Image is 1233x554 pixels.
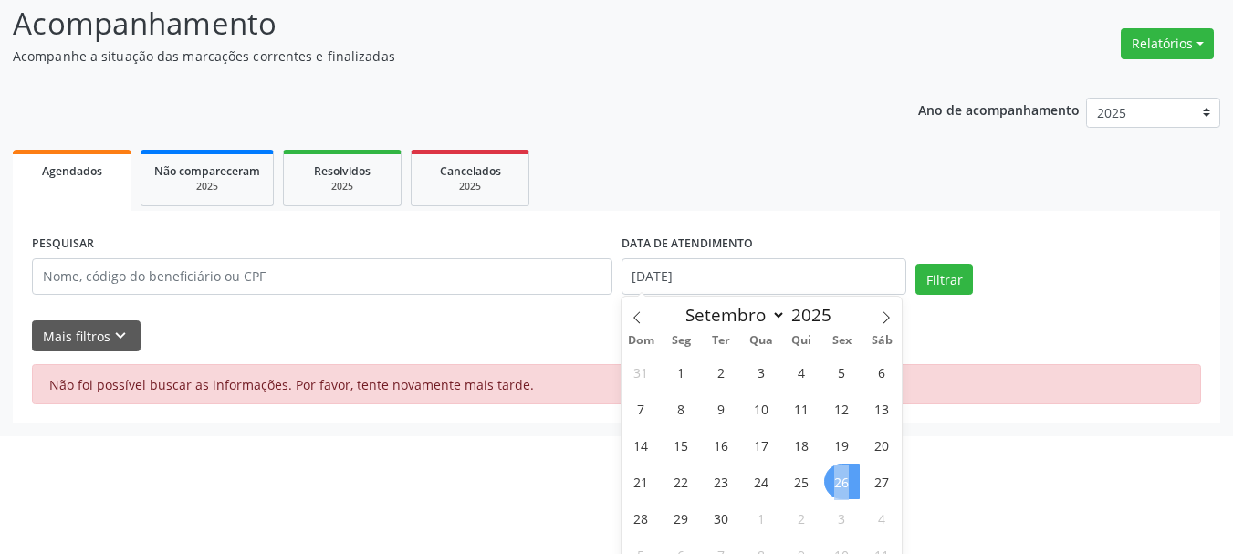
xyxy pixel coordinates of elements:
div: 2025 [297,180,388,193]
span: Setembro 26, 2025 [824,464,860,499]
label: DATA DE ATENDIMENTO [622,230,753,258]
span: Qui [781,335,821,347]
span: Setembro 15, 2025 [664,427,699,463]
span: Agosto 31, 2025 [623,354,659,390]
span: Agendados [42,163,102,179]
span: Ter [701,335,741,347]
span: Setembro 2, 2025 [704,354,739,390]
span: Setembro 16, 2025 [704,427,739,463]
label: PESQUISAR [32,230,94,258]
span: Outubro 2, 2025 [784,500,820,536]
div: 2025 [424,180,516,193]
span: Setembro 30, 2025 [704,500,739,536]
input: Nome, código do beneficiário ou CPF [32,258,612,295]
span: Setembro 7, 2025 [623,391,659,426]
span: Resolvidos [314,163,371,179]
p: Acompanhe a situação das marcações correntes e finalizadas [13,47,858,66]
span: Setembro 3, 2025 [744,354,779,390]
span: Setembro 17, 2025 [744,427,779,463]
span: Qua [741,335,781,347]
span: Setembro 5, 2025 [824,354,860,390]
p: Ano de acompanhamento [918,98,1080,120]
span: Setembro 21, 2025 [623,464,659,499]
span: Cancelados [440,163,501,179]
span: Setembro 22, 2025 [664,464,699,499]
span: Sáb [862,335,902,347]
span: Não compareceram [154,163,260,179]
span: Setembro 27, 2025 [864,464,900,499]
div: 2025 [154,180,260,193]
button: Filtrar [915,264,973,295]
div: Não foi possível buscar as informações. Por favor, tente novamente mais tarde. [32,364,1201,404]
button: Mais filtroskeyboard_arrow_down [32,320,141,352]
span: Outubro 4, 2025 [864,500,900,536]
span: Setembro 8, 2025 [664,391,699,426]
span: Setembro 4, 2025 [784,354,820,390]
span: Setembro 28, 2025 [623,500,659,536]
span: Setembro 20, 2025 [864,427,900,463]
span: Seg [661,335,701,347]
span: Setembro 9, 2025 [704,391,739,426]
i: keyboard_arrow_down [110,326,131,346]
button: Relatórios [1121,28,1214,59]
span: Setembro 6, 2025 [864,354,900,390]
span: Sex [821,335,862,347]
p: Acompanhamento [13,1,858,47]
span: Setembro 11, 2025 [784,391,820,426]
span: Setembro 23, 2025 [704,464,739,499]
input: Selecione um intervalo [622,258,907,295]
span: Setembro 25, 2025 [784,464,820,499]
span: Setembro 13, 2025 [864,391,900,426]
span: Outubro 3, 2025 [824,500,860,536]
input: Year [786,303,846,327]
span: Setembro 29, 2025 [664,500,699,536]
span: Setembro 1, 2025 [664,354,699,390]
span: Outubro 1, 2025 [744,500,779,536]
span: Setembro 18, 2025 [784,427,820,463]
span: Setembro 24, 2025 [744,464,779,499]
span: Setembro 12, 2025 [824,391,860,426]
span: Setembro 14, 2025 [623,427,659,463]
span: Dom [622,335,662,347]
span: Setembro 19, 2025 [824,427,860,463]
select: Month [677,302,787,328]
span: Setembro 10, 2025 [744,391,779,426]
